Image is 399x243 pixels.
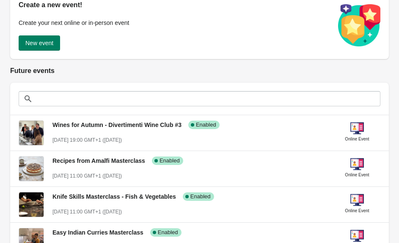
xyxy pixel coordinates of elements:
[52,137,122,143] span: [DATE] 19:00 GMT+1 ([DATE])
[10,66,389,76] h2: Future events
[19,192,44,217] img: Knife Skills Masterclass - Fish & Vegetables
[160,157,180,164] span: Enabled
[52,229,143,236] span: Easy Indian Curries Masterclass
[345,207,369,215] div: Online Event
[19,157,44,181] img: Recipes from Amalfi Masterclass
[19,19,330,27] p: Create your next online or in-person event
[52,209,122,215] span: [DATE] 11:00 GMT+1 ([DATE])
[345,171,369,179] div: Online Event
[345,135,369,143] div: Online Event
[19,35,60,51] button: New event
[52,157,145,164] span: Recipes from Amalfi Masterclass
[158,229,178,236] span: Enabled
[190,193,211,200] span: Enabled
[350,121,364,135] img: online-event-5d64391802a09ceff1f8b055f10f5880.png
[19,121,44,145] img: Wines for Autumn - Divertimenti Wine Club #3
[350,193,364,207] img: online-event-5d64391802a09ceff1f8b055f10f5880.png
[52,121,182,128] span: Wines for Autumn - Divertimenti Wine Club #3
[25,40,53,46] span: New event
[52,173,122,179] span: [DATE] 11:00 GMT+1 ([DATE])
[350,157,364,171] img: online-event-5d64391802a09ceff1f8b055f10f5880.png
[196,121,216,128] span: Enabled
[350,229,364,243] img: online-event-5d64391802a09ceff1f8b055f10f5880.png
[52,193,176,200] span: Knife Skills Masterclass - Fish & Vegetables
